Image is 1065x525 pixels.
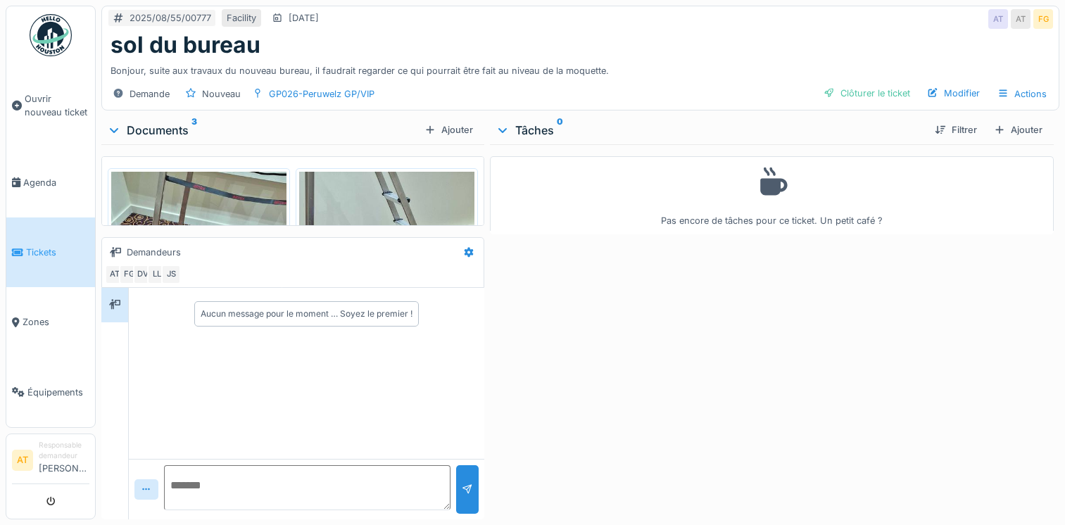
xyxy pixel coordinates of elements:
div: Aucun message pour le moment … Soyez le premier ! [201,308,412,320]
span: Équipements [27,386,89,399]
a: Zones [6,287,95,357]
div: Filtrer [929,120,983,139]
div: DV [133,265,153,284]
a: Tickets [6,217,95,287]
div: LL [147,265,167,284]
a: Agenda [6,148,95,217]
div: Ajouter [988,120,1048,139]
a: AT Responsable demandeur[PERSON_NAME] [12,440,89,484]
div: FG [1033,9,1053,29]
div: 2025/08/55/00777 [130,11,211,25]
li: AT [12,450,33,471]
div: Clôturer le ticket [818,84,916,103]
div: JS [161,265,181,284]
h1: sol du bureau [111,32,260,58]
div: Bonjour, suite aux travaux du nouveau bureau, il faudrait regarder ce qui pourrait être fait au n... [111,58,1050,77]
div: Facility [227,11,256,25]
div: Ajouter [419,120,479,139]
span: Tickets [26,246,89,259]
li: [PERSON_NAME] [39,440,89,481]
span: Agenda [23,176,89,189]
div: Tâches [496,122,924,139]
div: GP026-Peruwelz GP/VIP [269,87,374,101]
div: Modifier [921,84,985,103]
div: Nouveau [202,87,241,101]
div: AT [105,265,125,284]
div: Demande [130,87,170,101]
div: Actions [991,84,1053,104]
a: Équipements [6,358,95,427]
sup: 0 [557,122,563,139]
div: Pas encore de tâches pour ce ticket. Un petit café ? [499,163,1045,228]
div: Responsable demandeur [39,440,89,462]
div: FG [119,265,139,284]
div: AT [1011,9,1031,29]
div: [DATE] [289,11,319,25]
img: Badge_color-CXgf-gQk.svg [30,14,72,56]
div: Demandeurs [127,246,181,259]
span: Ouvrir nouveau ticket [25,92,89,119]
div: AT [988,9,1008,29]
div: Documents [107,122,419,139]
span: Zones [23,315,89,329]
a: Ouvrir nouveau ticket [6,64,95,148]
sup: 3 [191,122,197,139]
